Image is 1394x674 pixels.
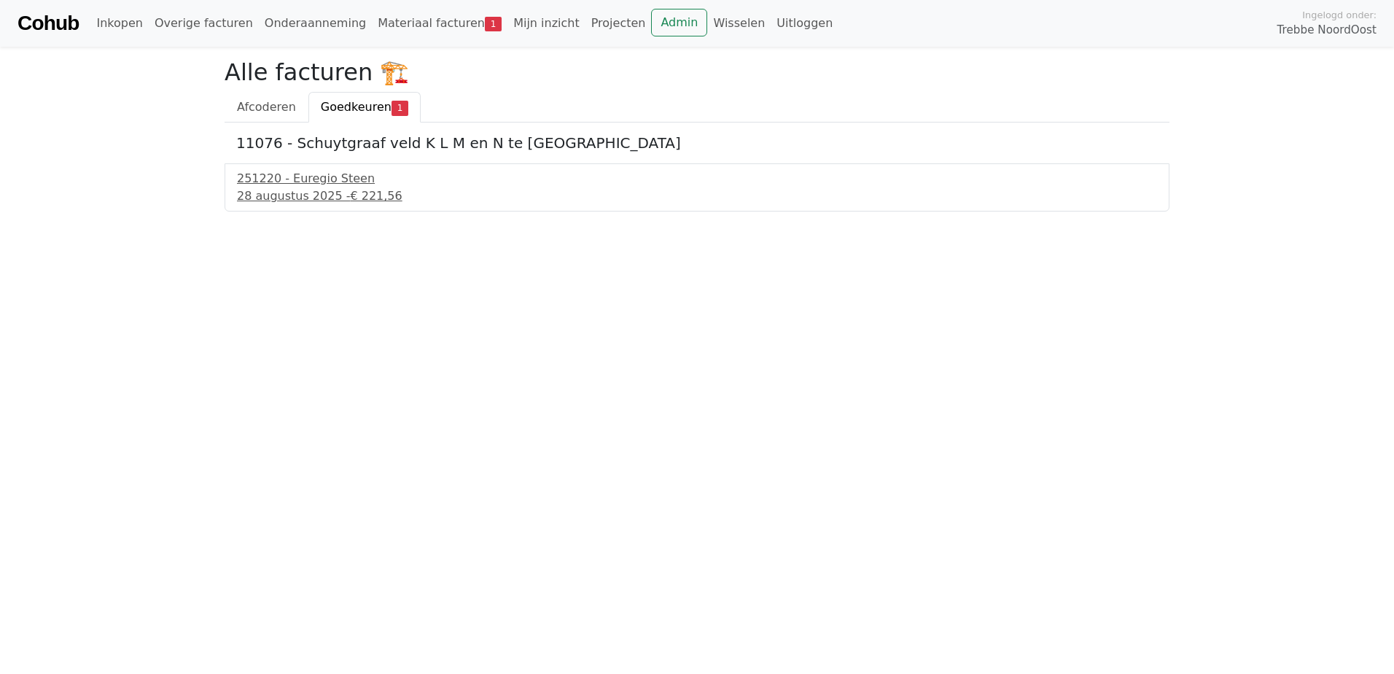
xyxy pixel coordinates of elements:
span: € 221,56 [350,189,402,203]
a: Mijn inzicht [507,9,585,38]
a: Uitloggen [771,9,838,38]
div: 28 augustus 2025 - [237,187,1157,205]
a: Goedkeuren1 [308,92,421,123]
span: 1 [485,17,502,31]
a: Admin [651,9,707,36]
a: Onderaanneming [259,9,372,38]
span: Goedkeuren [321,100,392,114]
h5: 11076 - Schuytgraaf veld K L M en N te [GEOGRAPHIC_DATA] [236,134,1158,152]
span: Ingelogd onder: [1302,8,1377,22]
a: Projecten [585,9,652,38]
span: Trebbe NoordOost [1277,22,1377,39]
a: Materiaal facturen1 [372,9,507,38]
div: 251220 - Euregio Steen [237,170,1157,187]
a: Inkopen [90,9,148,38]
span: Afcoderen [237,100,296,114]
a: Afcoderen [225,92,308,123]
a: 251220 - Euregio Steen28 augustus 2025 -€ 221,56 [237,170,1157,205]
a: Wisselen [707,9,771,38]
h2: Alle facturen 🏗️ [225,58,1169,86]
a: Cohub [17,6,79,41]
a: Overige facturen [149,9,259,38]
span: 1 [392,101,408,115]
